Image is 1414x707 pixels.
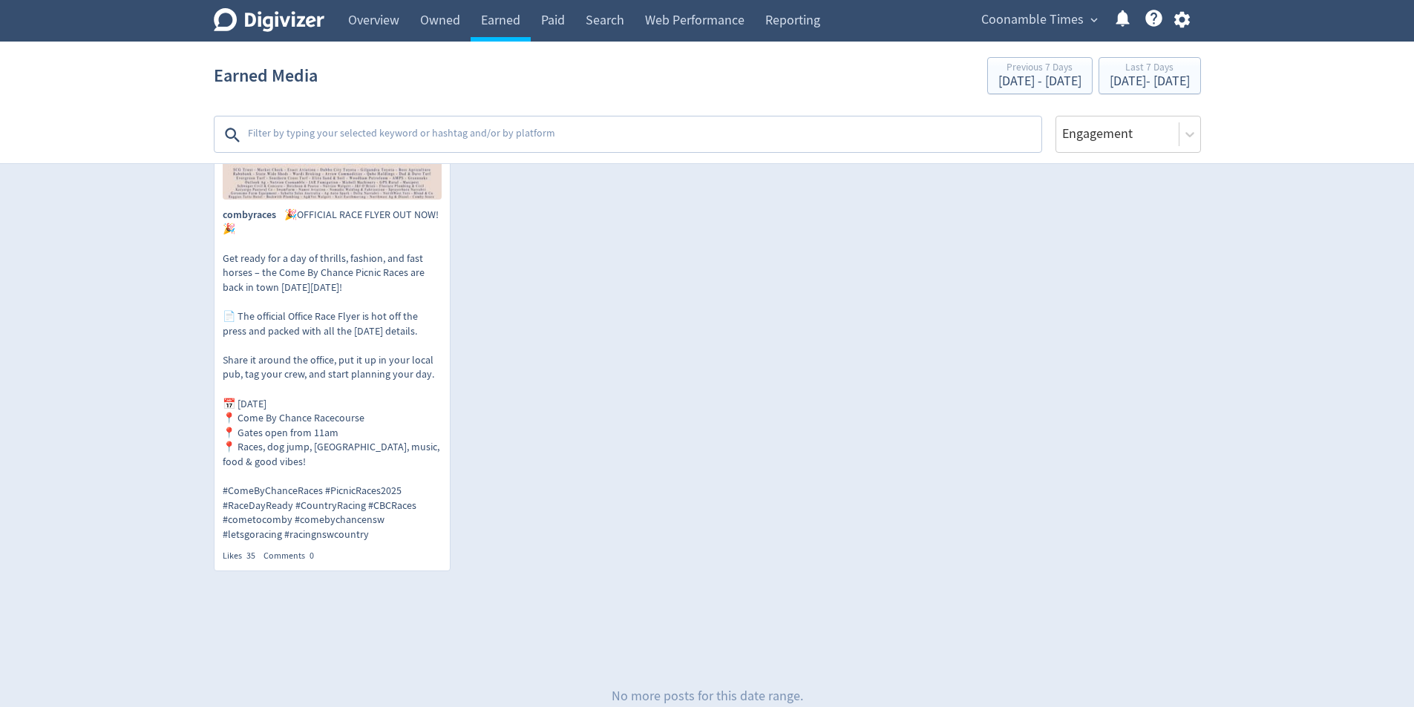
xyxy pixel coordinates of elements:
[998,75,1081,88] div: [DATE] - [DATE]
[1099,57,1201,94] button: Last 7 Days[DATE]- [DATE]
[612,687,803,706] p: No more posts for this date range.
[998,62,1081,75] div: Previous 7 Days
[223,208,442,542] p: 🎉OFFICIAL RACE FLYER OUT NOW! 🎉 Get ready for a day of thrills, fashion, and fast horses – the Co...
[223,208,284,223] span: combyraces
[310,550,314,562] span: 0
[246,550,255,562] span: 35
[223,550,264,562] div: Likes
[264,550,322,562] div: Comments
[1110,75,1190,88] div: [DATE] - [DATE]
[981,8,1084,32] span: Coonamble Times
[1110,62,1190,75] div: Last 7 Days
[1087,13,1101,27] span: expand_more
[987,57,1093,94] button: Previous 7 Days[DATE] - [DATE]
[214,52,318,99] h1: Earned Media
[976,8,1102,32] button: Coonamble Times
